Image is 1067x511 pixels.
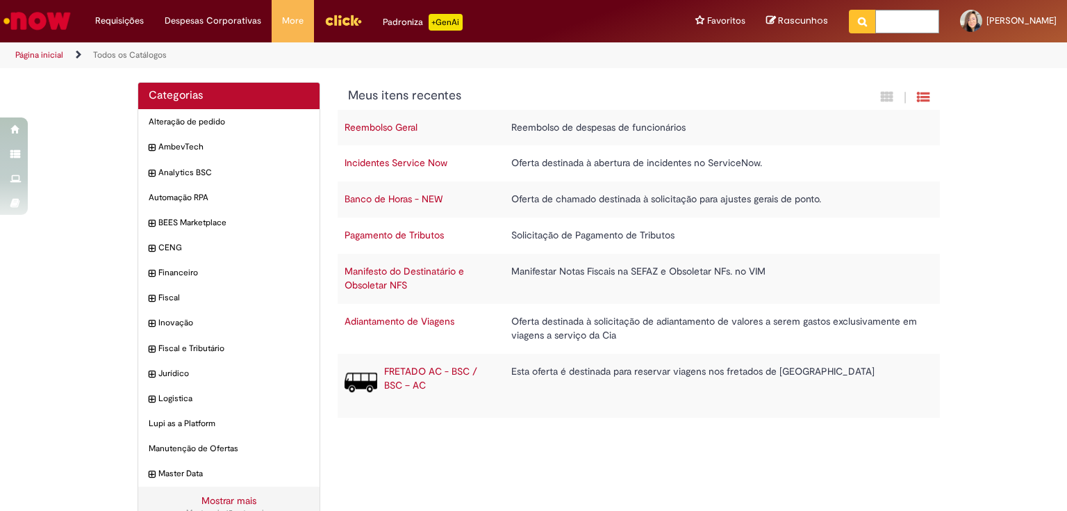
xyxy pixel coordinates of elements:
span: Despesas Corporativas [165,14,261,28]
img: ServiceNow [1,7,73,35]
a: Adiantamento de Viagens [345,315,454,327]
span: Logistica [158,393,309,405]
i: Exibição de grade [917,90,929,104]
span: Rascunhos [778,14,828,27]
i: expandir categoria Analytics BSC [149,167,155,181]
div: Alteração de pedido [138,109,320,135]
tr: FRETADO AC - BSC / BSC – AC FRETADO AC - BSC / BSC – AC Esta oferta é destinada para reservar via... [338,354,941,418]
a: Pagamento de Tributos [345,229,444,241]
span: AmbevTech [158,141,309,153]
i: expandir categoria Inovação [149,317,155,331]
img: FRETADO AC - BSC / BSC – AC [345,365,377,400]
i: expandir categoria Jurídico [149,368,155,382]
span: BEES Marketplace [158,217,309,229]
img: click_logo_yellow_360x200.png [324,10,362,31]
div: expandir categoria CENG CENG [138,235,320,261]
i: expandir categoria Financeiro [149,267,155,281]
span: Fiscal e Tributário [158,343,309,355]
tr: Reembolso Geral Reembolso de despesas de funcionários [338,110,941,146]
div: expandir categoria Inovação Inovação [138,310,320,336]
div: expandir categoria Jurídico Jurídico [138,361,320,387]
td: Oferta de chamado destinada à solicitação para ajustes gerais de ponto. [504,181,926,218]
a: Mostrar mais [201,494,256,507]
div: expandir categoria Logistica Logistica [138,386,320,412]
span: Requisições [95,14,144,28]
p: +GenAi [429,14,463,31]
div: expandir categoria Fiscal e Tributário Fiscal e Tributário [138,336,320,362]
span: Financeiro [158,267,309,279]
i: expandir categoria AmbevTech [149,141,155,155]
a: Rascunhos [766,15,828,28]
div: expandir categoria Fiscal Fiscal [138,285,320,311]
a: Incidentes Service Now [345,156,447,169]
div: expandir categoria AmbevTech AmbevTech [138,134,320,160]
span: Lupi as a Platform [149,418,309,430]
div: expandir categoria Financeiro Financeiro [138,260,320,286]
a: Página inicial [15,49,63,60]
td: Manifestar Notas Fiscais na SEFAZ e Obsoletar NFs. no VIM [504,254,926,304]
span: Jurídico [158,368,309,380]
span: Inovação [158,317,309,329]
h1: {"description":"","title":"Meus itens recentes"} Categoria [348,89,779,103]
span: Favoritos [707,14,745,28]
div: Manutenção de Ofertas [138,436,320,462]
i: expandir categoria Master Data [149,468,155,482]
a: FRETADO AC - BSC / BSC – AC [384,365,477,391]
span: Automação RPA [149,192,309,204]
tr: Adiantamento de Viagens Oferta destinada à solicitação de adiantamento de valores a serem gastos ... [338,304,941,354]
i: expandir categoria Fiscal e Tributário [149,343,155,357]
tr: Manifesto do Destinatário e Obsoletar NFS Manifestar Notas Fiscais na SEFAZ e Obsoletar NFs. no VIM [338,254,941,304]
a: Banco de Horas - NEW [345,193,442,205]
span: Alteração de pedido [149,116,309,128]
td: Reembolso de despesas de funcionários [504,110,926,146]
div: expandir categoria Analytics BSC Analytics BSC [138,160,320,186]
tr: Pagamento de Tributos Solicitação de Pagamento de Tributos [338,218,941,254]
ul: Categorias [138,109,320,487]
i: expandir categoria BEES Marketplace [149,217,155,231]
i: expandir categoria Logistica [149,393,155,407]
span: [PERSON_NAME] [986,15,1057,26]
span: More [282,14,304,28]
button: Pesquisar [849,10,876,33]
span: Manutenção de Ofertas [149,443,309,455]
a: Todos os Catálogos [93,49,167,60]
td: Oferta destinada à solicitação de adiantamento de valores a serem gastos exclusivamente em viagen... [504,304,926,354]
i: Exibição em cartão [881,90,893,104]
span: Analytics BSC [158,167,309,179]
i: expandir categoria CENG [149,242,155,256]
i: expandir categoria Fiscal [149,292,155,306]
td: Oferta destinada à abertura de incidentes no ServiceNow. [504,145,926,181]
tr: Incidentes Service Now Oferta destinada à abertura de incidentes no ServiceNow. [338,145,941,181]
ul: Trilhas de página [10,42,701,68]
a: Manifesto do Destinatário e Obsoletar NFS [345,265,464,291]
tr: Banco de Horas - NEW Oferta de chamado destinada à solicitação para ajustes gerais de ponto. [338,181,941,218]
td: Solicitação de Pagamento de Tributos [504,218,926,254]
span: Fiscal [158,292,309,304]
div: Lupi as a Platform [138,411,320,437]
h2: Categorias [149,90,309,102]
td: Esta oferta é destinada para reservar viagens nos fretados de [GEOGRAPHIC_DATA] [504,354,926,418]
div: Automação RPA [138,185,320,211]
span: CENG [158,242,309,254]
div: Padroniza [383,14,463,31]
a: Reembolso Geral [345,121,417,133]
span: | [904,90,907,106]
div: expandir categoria BEES Marketplace BEES Marketplace [138,210,320,236]
span: Master Data [158,468,309,480]
div: expandir categoria Master Data Master Data [138,461,320,487]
